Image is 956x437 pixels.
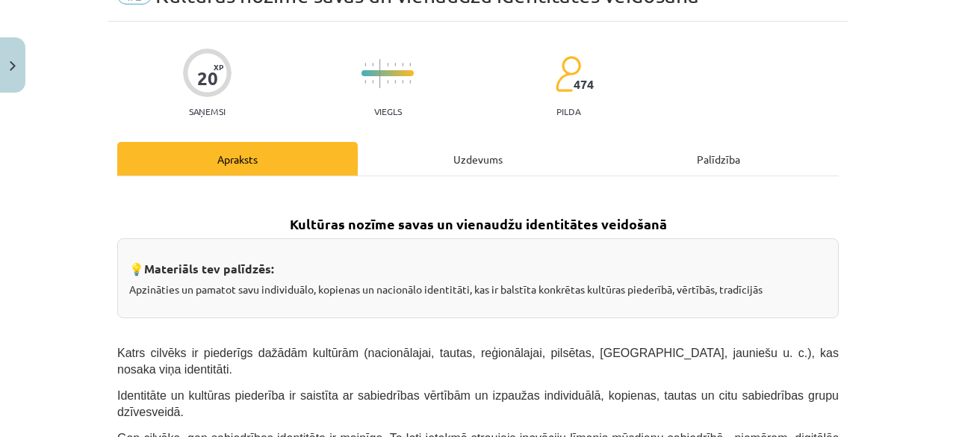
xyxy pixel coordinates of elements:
p: Viegls [374,106,402,117]
p: Saņemsi [183,106,232,117]
span: 474 [574,78,594,91]
div: Uzdevums [358,142,598,176]
span: Identitāte un kultūras piederība ir saistīta ar sabiedrības vērtībām un izpaužas individuālā, kop... [117,389,839,418]
img: icon-short-line-57e1e144782c952c97e751825c79c345078a6d821885a25fce030b3d8c18986b.svg [387,80,388,84]
div: 20 [197,68,218,89]
h3: 💡 [129,250,827,278]
img: students-c634bb4e5e11cddfef0936a35e636f08e4e9abd3cc4e673bd6f9a4125e45ecb1.svg [555,55,581,93]
img: icon-short-line-57e1e144782c952c97e751825c79c345078a6d821885a25fce030b3d8c18986b.svg [364,63,366,66]
img: icon-short-line-57e1e144782c952c97e751825c79c345078a6d821885a25fce030b3d8c18986b.svg [364,80,366,84]
img: icon-long-line-d9ea69661e0d244f92f715978eff75569469978d946b2353a9bb055b3ed8787d.svg [379,59,381,88]
img: icon-short-line-57e1e144782c952c97e751825c79c345078a6d821885a25fce030b3d8c18986b.svg [394,63,396,66]
img: icon-short-line-57e1e144782c952c97e751825c79c345078a6d821885a25fce030b3d8c18986b.svg [409,80,411,84]
strong: Materiāls tev palīdzēs: [144,261,274,276]
div: Apraksts [117,142,358,176]
img: icon-short-line-57e1e144782c952c97e751825c79c345078a6d821885a25fce030b3d8c18986b.svg [372,80,373,84]
p: Apzināties un pamatot savu individuālo, kopienas un nacionālo identitāti, kas ir balstīta konkrēt... [129,282,827,297]
img: icon-short-line-57e1e144782c952c97e751825c79c345078a6d821885a25fce030b3d8c18986b.svg [402,80,403,84]
img: icon-short-line-57e1e144782c952c97e751825c79c345078a6d821885a25fce030b3d8c18986b.svg [394,80,396,84]
div: Palīdzība [598,142,839,176]
p: pilda [556,106,580,117]
img: icon-short-line-57e1e144782c952c97e751825c79c345078a6d821885a25fce030b3d8c18986b.svg [402,63,403,66]
span: XP [214,63,223,71]
img: icon-short-line-57e1e144782c952c97e751825c79c345078a6d821885a25fce030b3d8c18986b.svg [387,63,388,66]
span: Katrs cilvēks ir piederīgs dažādām kultūrām (nacionālajai, tautas, reģionālajai, pilsētas, [GEOGR... [117,347,839,376]
img: icon-close-lesson-0947bae3869378f0d4975bcd49f059093ad1ed9edebbc8119c70593378902aed.svg [10,61,16,71]
strong: Kultūras nozīme savas un vienaudžu identitātes veidošanā [290,215,667,232]
img: icon-short-line-57e1e144782c952c97e751825c79c345078a6d821885a25fce030b3d8c18986b.svg [409,63,411,66]
img: icon-short-line-57e1e144782c952c97e751825c79c345078a6d821885a25fce030b3d8c18986b.svg [372,63,373,66]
